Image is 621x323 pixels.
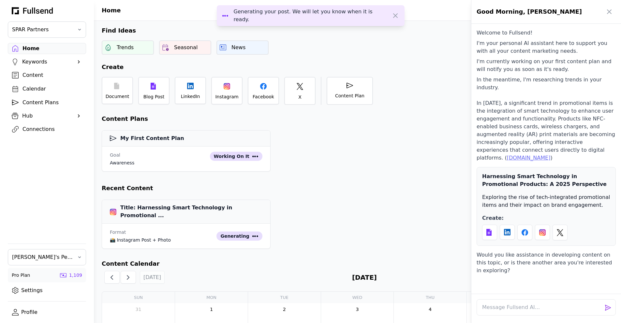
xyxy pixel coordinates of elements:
p: Would you like assistance in developing content on this topic, or is there another area you're in... [477,251,616,274]
p: Welcome to Fullsend! [477,29,616,37]
a: [DOMAIN_NAME] [507,155,551,161]
p: I'm currently working on your first content plan and will notify you as soon as it's ready. [477,58,616,73]
p: Exploring the rise of tech-integrated promotional items and their impact on brand engagement. [482,193,610,209]
div: Harnessing Smart Technology in Promotional Products: A 2025 Perspective [482,173,610,188]
p: In the meantime, I'm researching trends in your industry. [477,76,616,91]
p: In [DATE], a significant trend in promotional items is the integration of smart technology to enh... [477,99,616,162]
div: Generating your post. We will let you know when it is ready. [234,8,384,23]
h1: Good Morning, [PERSON_NAME] [477,7,582,16]
p: I'm your personal AI assistant here to support you with all your content marketing needs. [477,39,616,55]
div: Create: [482,214,610,222]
